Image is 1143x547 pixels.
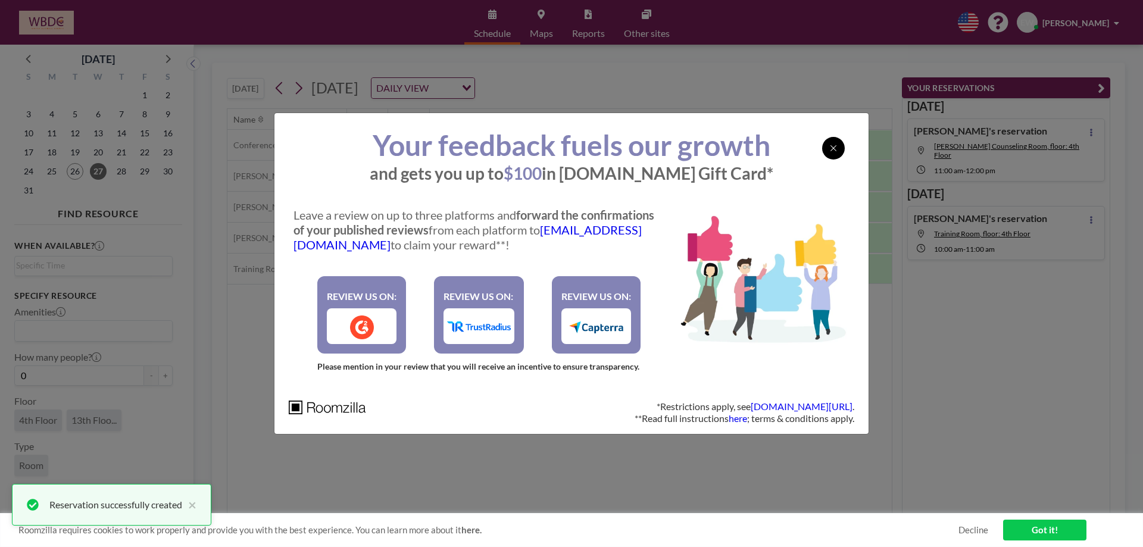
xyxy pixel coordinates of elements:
img: capterra.186efaef.png [569,321,623,333]
a: REVIEW US ON: [317,276,406,354]
strong: forward the confirmations of your published reviews [293,208,654,237]
a: REVIEW US ON: [552,276,641,354]
img: roomzilla_logo.ca280765.svg [289,401,366,414]
div: Reservation successfully created [49,498,182,512]
img: trustRadius.81b617c5.png [447,321,511,332]
p: Leave a review on up to three platforms and from each platform to to claim your reward**! [293,208,664,252]
span: Roomzilla requires cookies to work properly and provide you with the best experience. You can lea... [18,524,958,536]
a: REVIEW US ON: [434,276,524,354]
a: here. [461,524,482,535]
a: [DOMAIN_NAME][URL] [751,401,852,412]
a: Decline [958,524,988,536]
a: [EMAIL_ADDRESS][DOMAIN_NAME] [293,223,642,252]
p: Please mention in your review that you will receive an incentive to ensure transparency. [289,361,669,372]
img: banner.d29272e4.webp [669,203,854,346]
button: close [182,498,196,512]
h1: Your feedback fuels our growth [289,127,854,163]
a: Got it! [1003,520,1086,540]
span: $100 [504,163,542,183]
p: *Restrictions apply, see . **Read full instructions ; terms & conditions apply. [635,401,854,424]
p: and gets you up to in [DOMAIN_NAME] Gift Card* [289,163,854,184]
a: here [729,412,747,424]
img: g2.1ce85328.png [350,315,374,339]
